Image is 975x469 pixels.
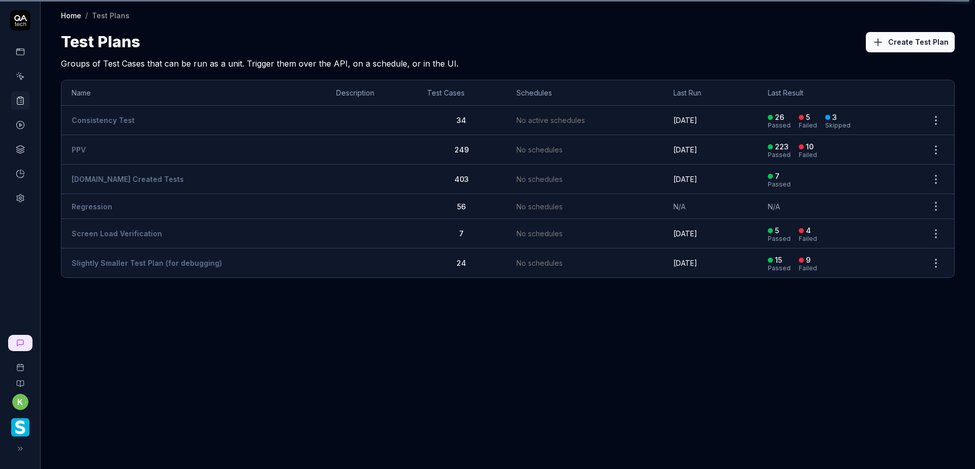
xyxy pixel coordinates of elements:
[516,174,563,184] span: No schedules
[61,53,955,70] h2: Groups of Test Cases that can be run as a unit. Trigger them over the API, on a schedule, or in t...
[61,80,326,106] th: Name
[516,144,563,155] span: No schedules
[775,256,782,265] div: 15
[72,175,184,183] a: [DOMAIN_NAME] Created Tests
[663,80,758,106] th: Last Run
[61,10,81,20] a: Home
[775,226,779,235] div: 5
[806,256,810,265] div: 9
[72,116,135,124] a: Consistency Test
[72,145,86,154] a: PPV
[516,258,563,268] span: No schedules
[799,265,817,271] div: Failed
[72,259,222,267] a: Slightly Smaller Test Plan (for debugging)
[775,113,784,122] div: 26
[768,152,791,158] div: Passed
[457,202,466,211] span: 56
[673,259,697,267] time: [DATE]
[768,202,780,211] span: N/A
[775,172,779,181] div: 7
[4,355,36,371] a: Book a call with us
[799,152,817,158] div: Failed
[673,175,697,183] time: [DATE]
[673,202,686,211] span: N/A
[799,236,817,242] div: Failed
[459,229,464,238] span: 7
[4,371,36,388] a: Documentation
[72,229,162,238] a: Screen Load Verification
[61,30,140,53] h1: Test Plans
[417,80,507,106] th: Test Cases
[768,265,791,271] div: Passed
[832,113,837,122] div: 3
[673,229,697,238] time: [DATE]
[768,236,791,242] div: Passed
[758,80,918,106] th: Last Result
[673,145,697,154] time: [DATE]
[92,10,129,20] div: Test Plans
[775,142,789,151] div: 223
[454,175,469,183] span: 403
[457,116,466,124] span: 34
[806,113,810,122] div: 5
[454,145,469,154] span: 249
[85,10,88,20] div: /
[866,32,955,52] button: Create Test Plan
[326,80,416,106] th: Description
[516,201,563,212] span: No schedules
[799,122,817,129] div: Failed
[516,228,563,239] span: No schedules
[825,122,851,129] div: Skipped
[4,410,36,439] button: Smartlinx Logo
[72,202,112,211] a: Regression
[806,226,811,235] div: 4
[768,122,791,129] div: Passed
[673,116,697,124] time: [DATE]
[768,181,791,187] div: Passed
[12,394,28,410] button: k
[806,142,814,151] div: 10
[457,259,466,267] span: 24
[11,418,29,436] img: Smartlinx Logo
[8,335,32,351] a: New conversation
[516,115,585,126] span: No active schedules
[506,80,663,106] th: Schedules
